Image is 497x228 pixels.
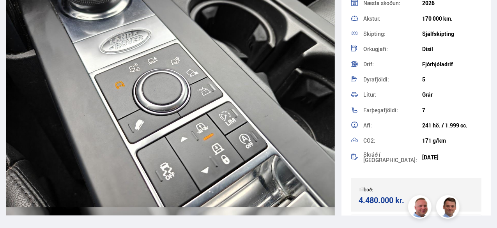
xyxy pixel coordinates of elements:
[6,3,30,27] button: Opna LiveChat spjallviðmót
[422,92,481,98] div: Grár
[422,122,481,129] div: 241 hö. / 1.999 cc.
[363,16,423,21] div: Akstur:
[363,108,423,113] div: Farþegafjöldi:
[363,92,423,98] div: Litur:
[422,154,481,161] div: [DATE]
[363,0,423,6] div: Næsta skoðun:
[363,152,423,163] div: Skráð í [GEOGRAPHIC_DATA]:
[363,31,423,37] div: Skipting:
[363,123,423,128] div: Afl:
[422,76,481,83] div: 5
[437,196,461,220] img: FbJEzSuNWCJXmdc-.webp
[422,16,481,22] div: 170 000 km.
[422,107,481,113] div: 7
[422,138,481,144] div: 171 g/km
[363,46,423,52] div: Orkugjafi:
[359,187,416,192] div: Tilboð:
[351,215,481,226] div: Frábært verð! Staðgreiðslutilboð!
[363,138,423,143] div: CO2:
[422,31,481,37] div: Sjálfskipting
[363,62,423,67] div: Drif:
[363,77,423,82] div: Dyrafjöldi:
[409,196,433,220] img: siFngHWaQ9KaOqBr.png
[422,46,481,52] div: Dísil
[422,61,481,67] div: Fjórhjóladrif
[359,195,414,205] div: 4.480.000 kr.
